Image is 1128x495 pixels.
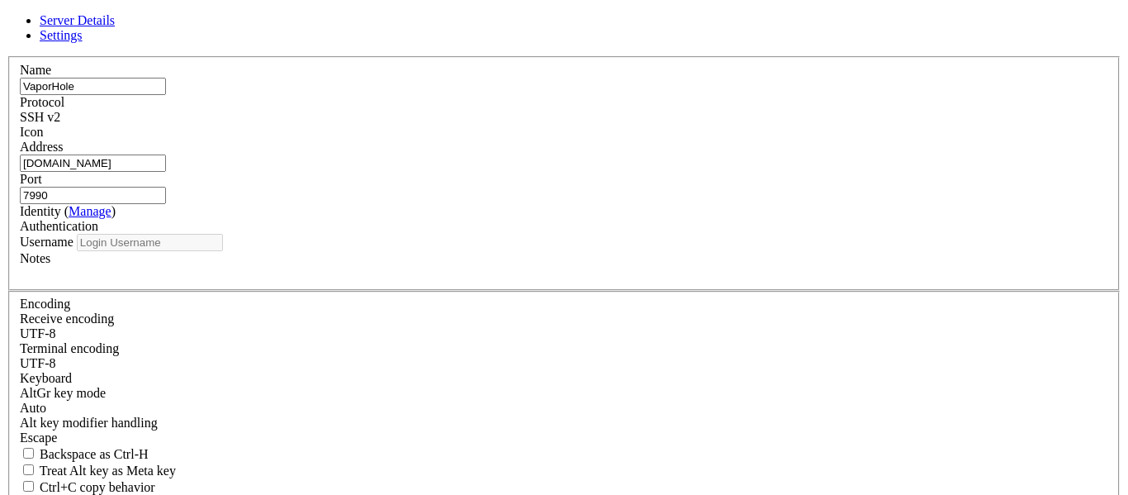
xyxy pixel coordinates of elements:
[20,431,1108,445] div: Escape
[20,464,176,478] label: Whether the Alt key acts as a Meta key or as a distinct Alt key.
[40,480,155,494] span: Ctrl+C copy behavior
[77,234,223,251] input: Login Username
[20,431,57,445] span: Escape
[23,464,34,475] input: Treat Alt key as Meta key
[20,416,158,430] label: Controls how the Alt key is handled. Escape: Send an ESC prefix. 8-Bit: Add 128 to the typed char...
[20,312,114,326] label: Set the expected encoding for data received from the host. If the encodings do not match, visual ...
[20,447,149,461] label: If true, the backspace should send BS ('\x08', aka ^H). Otherwise the backspace key should send '...
[20,63,51,77] label: Name
[20,480,155,494] label: Ctrl-C copies if true, send ^C to host if false. Ctrl-Shift-C sends ^C to host if true, copies if...
[20,110,1108,125] div: SSH v2
[40,28,83,42] a: Settings
[20,401,46,415] span: Auto
[20,219,98,233] label: Authentication
[20,341,119,355] label: The default terminal encoding. ISO-2022 enables character map translations (like graphics maps). ...
[20,371,72,385] label: Keyboard
[20,140,63,154] label: Address
[69,204,111,218] a: Manage
[23,448,34,459] input: Backspace as Ctrl-H
[20,356,56,370] span: UTF-8
[20,235,73,249] label: Username
[40,447,149,461] span: Backspace as Ctrl-H
[20,297,70,311] label: Encoding
[20,125,43,139] label: Icon
[20,110,60,124] span: SSH v2
[20,155,166,172] input: Host Name or IP
[20,401,1108,416] div: Auto
[20,172,42,186] label: Port
[20,204,116,218] label: Identity
[20,356,1108,371] div: UTF-8
[20,386,106,400] label: Set the expected encoding for data received from the host. If the encodings do not match, visual ...
[20,78,166,95] input: Server Name
[20,326,1108,341] div: UTF-8
[64,204,116,218] span: ( )
[40,13,115,27] a: Server Details
[40,464,176,478] span: Treat Alt key as Meta key
[20,251,50,265] label: Notes
[23,481,34,492] input: Ctrl+C copy behavior
[20,326,56,340] span: UTF-8
[20,95,64,109] label: Protocol
[20,187,166,204] input: Port Number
